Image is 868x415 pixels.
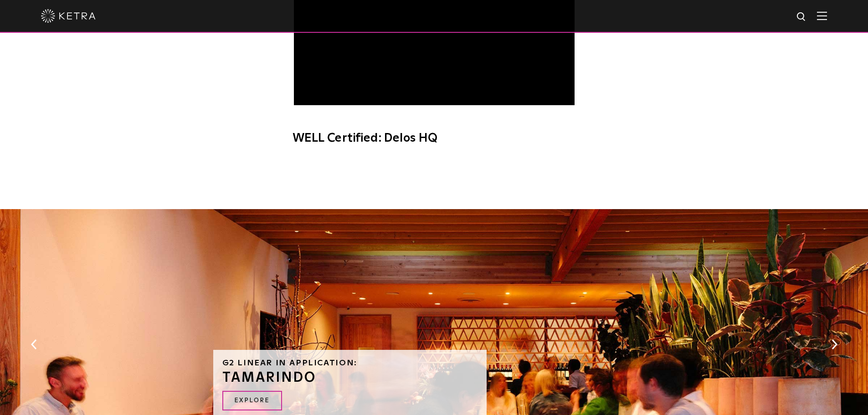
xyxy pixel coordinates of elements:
img: ketra-logo-2019-white [41,9,96,23]
h3: TAMARINDO [222,371,478,384]
button: Previous [29,338,38,350]
img: Hamburger%20Nav.svg [817,11,827,20]
a: EXPLORE [222,391,282,410]
button: Next [830,338,839,350]
h6: G2 Linear in Application: [222,359,478,367]
img: search icon [796,11,807,23]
